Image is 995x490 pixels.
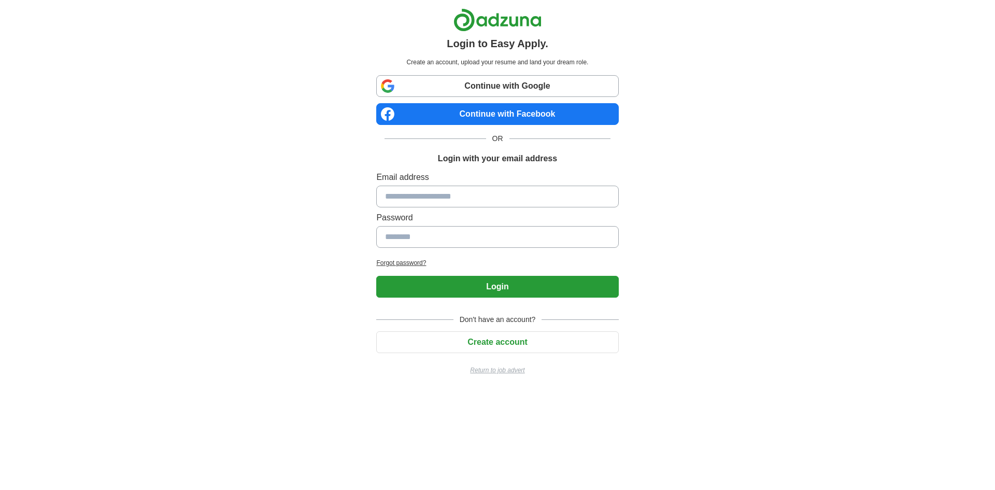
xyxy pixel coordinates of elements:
[447,36,548,51] h1: Login to Easy Apply.
[486,133,509,144] span: OR
[376,258,618,268] a: Forgot password?
[376,171,618,184] label: Email address
[376,366,618,375] a: Return to job advert
[378,58,616,67] p: Create an account, upload your resume and land your dream role.
[438,152,557,165] h1: Login with your email address
[376,276,618,298] button: Login
[376,75,618,97] a: Continue with Google
[376,331,618,353] button: Create account
[376,212,618,224] label: Password
[376,103,618,125] a: Continue with Facebook
[453,314,542,325] span: Don't have an account?
[376,338,618,346] a: Create account
[453,8,542,32] img: Adzuna logo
